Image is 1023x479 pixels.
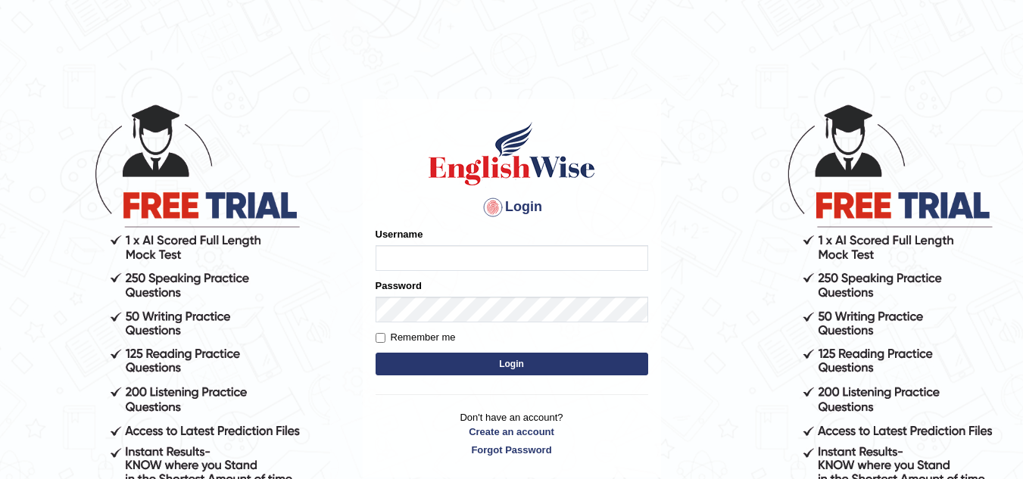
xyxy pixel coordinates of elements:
[376,443,648,457] a: Forgot Password
[376,195,648,219] h4: Login
[376,333,385,343] input: Remember me
[376,278,422,293] label: Password
[376,353,648,375] button: Login
[376,425,648,439] a: Create an account
[376,330,456,345] label: Remember me
[376,227,423,241] label: Username
[426,120,598,188] img: Logo of English Wise sign in for intelligent practice with AI
[376,410,648,457] p: Don't have an account?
